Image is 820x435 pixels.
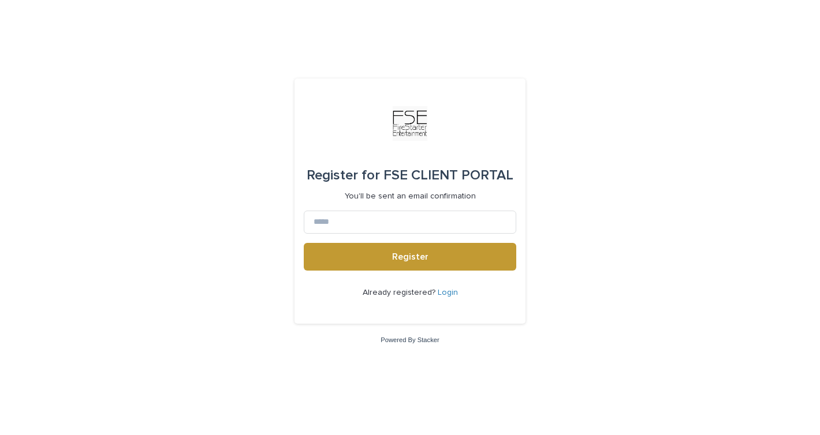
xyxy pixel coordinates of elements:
[381,336,439,343] a: Powered By Stacker
[392,252,428,261] span: Register
[307,168,380,182] span: Register for
[345,192,476,201] p: You'll be sent an email confirmation
[438,288,458,297] a: Login
[307,159,513,192] div: FSE CLIENT PORTAL
[363,288,438,297] span: Already registered?
[304,243,516,271] button: Register
[393,106,427,141] img: Km9EesSdRbS9ajqhBzyo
